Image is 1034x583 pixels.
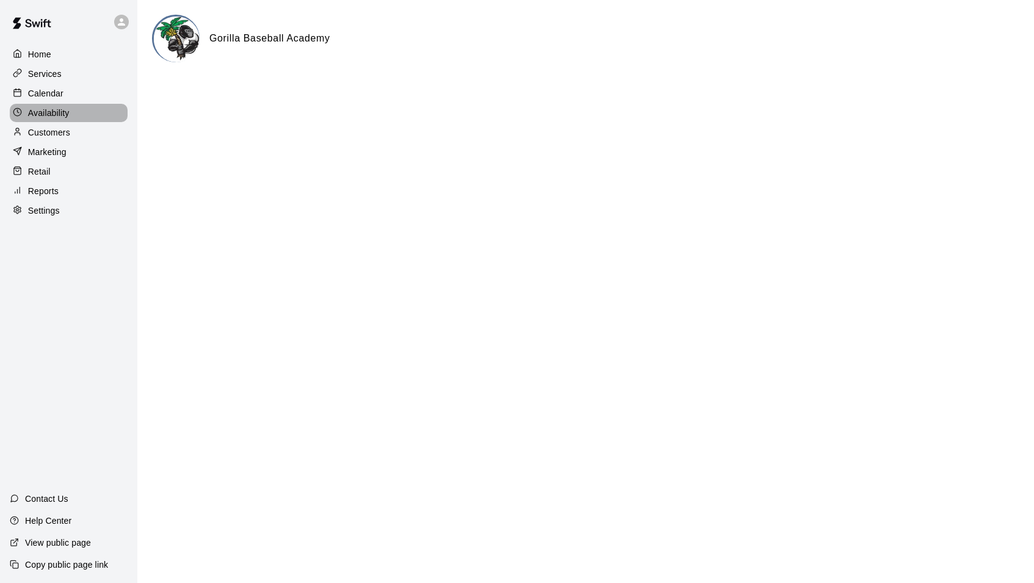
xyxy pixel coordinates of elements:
p: View public page [25,537,91,549]
a: Reports [10,182,128,200]
a: Home [10,45,128,63]
p: Help Center [25,515,71,527]
p: Settings [28,205,60,217]
p: Home [28,48,51,60]
a: Settings [10,201,128,220]
p: Calendar [28,87,63,100]
a: Customers [10,123,128,142]
p: Customers [28,126,70,139]
h6: Gorilla Baseball Academy [209,31,330,46]
img: Gorilla Baseball Academy logo [154,16,200,62]
p: Contact Us [25,493,68,505]
p: Retail [28,165,51,178]
p: Reports [28,185,59,197]
a: Retail [10,162,128,181]
p: Services [28,68,62,80]
a: Availability [10,104,128,122]
p: Marketing [28,146,67,158]
p: Availability [28,107,70,119]
a: Services [10,65,128,83]
p: Copy public page link [25,559,108,571]
a: Marketing [10,143,128,161]
a: Calendar [10,84,128,103]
